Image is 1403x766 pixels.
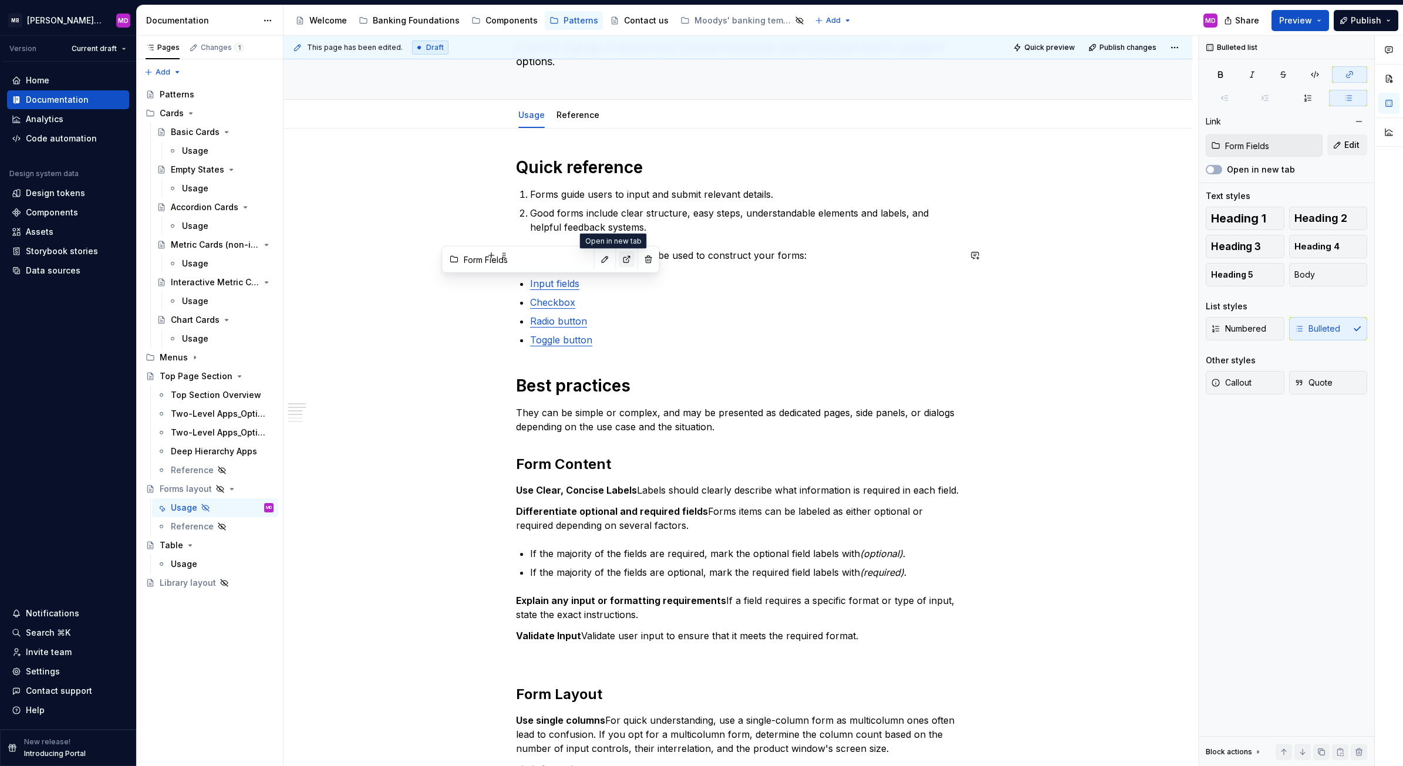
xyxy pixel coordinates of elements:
h2: Form Content [516,455,960,474]
a: Contact us [605,11,673,30]
span: Numbered [1211,323,1266,335]
a: Usage [163,329,278,348]
a: Metric Cards (non-interaction) [152,235,278,254]
div: Documentation [146,15,257,26]
a: Forms layout [141,480,278,498]
a: Radio button [530,315,587,327]
strong: Explain any input or formatting requirements [516,595,726,606]
a: Components [7,203,129,222]
div: Basic Cards [171,126,220,138]
button: Heading 3 [1206,235,1284,258]
div: List styles [1206,301,1247,312]
div: MD [118,16,129,25]
em: (optional) [860,548,903,559]
a: Documentation [7,90,129,109]
div: Usage [182,220,208,232]
a: Assets [7,222,129,241]
span: Heading 2 [1294,212,1347,224]
a: Components [467,11,542,30]
p: They can be simple or complex, and may be presented as dedicated pages, side panels, or dialogs d... [516,406,960,434]
span: Current draft [72,44,117,53]
div: Reference [552,102,604,127]
p: Forms items can be labeled as either optional or required depending on several factors. [516,504,960,532]
span: Draft [426,43,444,52]
a: Invite team [7,643,129,662]
span: Edit [1344,139,1360,151]
div: Menus [160,352,188,363]
div: Page tree [141,85,278,592]
a: Patterns [141,85,278,104]
span: Heading 4 [1294,241,1340,252]
div: Metric Cards (non-interaction) [171,239,259,251]
div: Components [26,207,78,218]
span: Heading 1 [1211,212,1266,224]
div: Moodys' banking template [694,15,791,26]
div: Code automation [26,133,97,144]
a: Welcome [291,11,352,30]
a: Reference [152,461,278,480]
button: Numbered [1206,317,1284,340]
p: New release! [24,737,70,747]
span: Publish changes [1100,43,1156,52]
a: Two-Level Apps_Option 2 [152,423,278,442]
div: Accordion Cards [171,201,238,213]
button: Publish [1334,10,1398,31]
button: MB[PERSON_NAME] Banking Fusion Design SystemMD [2,8,134,33]
a: Top Section Overview [152,386,278,404]
div: Reference [171,521,214,532]
a: Usage [163,217,278,235]
button: Body [1289,263,1368,286]
div: Settings [26,666,60,677]
button: Help [7,701,129,720]
button: Notifications [7,604,129,623]
div: Welcome [309,15,347,26]
div: Top Section Overview [171,389,261,401]
h1: Best practices [516,375,960,396]
span: Heading 5 [1211,269,1253,281]
div: Empty States [171,164,224,176]
button: Share [1218,10,1267,31]
a: Table [141,536,278,555]
p: Forms guide users to input and submit relevant details. [530,187,960,201]
div: Top Page Section [160,370,232,382]
span: Callout [1211,377,1252,389]
strong: Differentiate optional and required fields [516,505,708,517]
span: This page has been edited. [307,43,403,52]
button: Heading 4 [1289,235,1368,258]
div: Text styles [1206,190,1250,202]
div: Home [26,75,49,86]
div: Chart Cards [171,314,220,326]
strong: Use single columns [516,714,605,726]
button: Edit [1327,134,1367,156]
button: Add [141,64,185,80]
span: Share [1235,15,1259,26]
a: Accordion Cards [152,198,278,217]
p: For quick understanding, use a single-column form as multicolumn ones often lead to confusion. If... [516,713,960,755]
a: Usage [163,179,278,198]
a: Deep Hierarchy Apps [152,442,278,461]
span: Preview [1279,15,1312,26]
div: Usage [171,502,197,514]
div: Data sources [26,265,80,276]
div: Usage [514,102,549,127]
button: Add [811,12,855,29]
div: Reference [171,464,214,476]
a: Usage [152,555,278,573]
div: Banking Foundations [373,15,460,26]
label: Open in new tab [1227,164,1295,176]
a: Data sources [7,261,129,280]
div: Analytics [26,113,63,125]
p: Introducing Portal [24,749,86,758]
div: Two-Level Apps_Option 1 [171,408,268,420]
h2: Form Layout [516,685,960,704]
div: Page tree [291,9,809,32]
span: Publish [1351,15,1381,26]
p: If a field requires a specific format or type of input, state the exact instructions. [516,593,960,622]
div: Patterns [160,89,194,100]
div: Patterns [564,15,598,26]
span: Heading 3 [1211,241,1261,252]
div: Block actions [1206,744,1263,760]
div: Cards [160,107,184,119]
div: Block actions [1206,747,1252,757]
div: Help [26,704,45,716]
